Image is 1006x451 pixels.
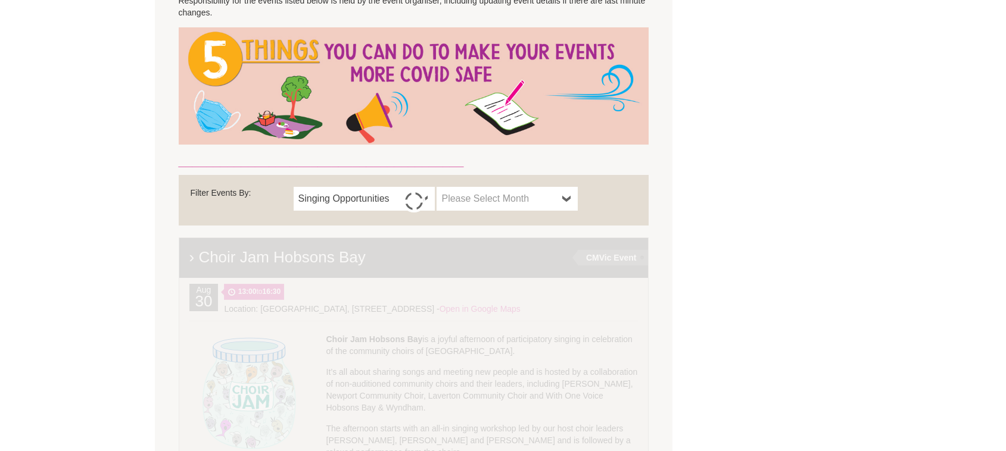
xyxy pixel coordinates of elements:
span: Singing Opportunities [298,192,415,206]
a: Open in Google Maps [440,304,521,314]
a: Singing Opportunities [294,187,435,211]
div: Aug [189,284,219,311]
div: Location: [GEOGRAPHIC_DATA], [STREET_ADDRESS] - [189,303,639,315]
h2: 30 [192,296,216,311]
div: Filter Events By: [191,187,294,205]
strong: Choir Jam Hobsons Bay [326,334,423,344]
span: to [224,284,284,300]
a: Please Select Month [437,187,578,211]
strong: 16:30 [262,287,281,296]
p: is a joyful afternoon of participatory singing in celebration of the community choirs of [GEOGRAP... [189,333,639,357]
strong: 13:00 [238,287,257,296]
strong: CMVic Event [586,253,637,262]
h2: › Choir Jam Hobsons Bay [177,236,650,278]
h3: _________________________________________ [179,154,649,169]
p: It’s all about sharing songs and meeting new people and is hosted by a collaboration of non-audit... [189,366,639,414]
span: Please Select Month [441,192,557,206]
